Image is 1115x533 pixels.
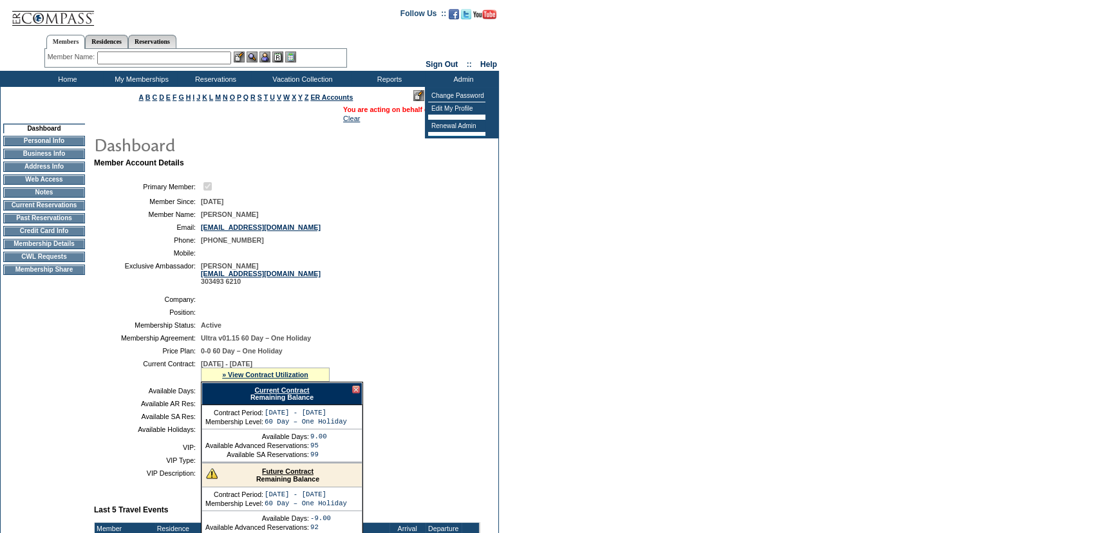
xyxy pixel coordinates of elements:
[99,360,196,382] td: Current Contract:
[94,158,184,167] b: Member Account Details
[351,71,425,87] td: Reports
[201,347,283,355] span: 0-0 60 Day – One Holiday
[343,106,491,113] span: You are acting on behalf of:
[310,514,331,522] td: -9.00
[449,9,459,19] img: Become our fan on Facebook
[262,467,314,475] a: Future Contract
[99,198,196,205] td: Member Since:
[201,223,321,231] a: [EMAIL_ADDRESS][DOMAIN_NAME]
[201,236,264,244] span: [PHONE_NUMBER]
[223,93,228,101] a: N
[128,35,176,48] a: Reservations
[258,93,262,101] a: S
[209,93,213,101] a: L
[205,442,309,449] td: Available Advanced Reservations:
[201,360,252,368] span: [DATE] - [DATE]
[254,386,309,394] a: Current Contract
[196,93,200,101] a: J
[3,252,85,262] td: CWL Requests
[3,200,85,210] td: Current Reservations
[298,93,303,101] a: Y
[3,124,85,133] td: Dashboard
[99,400,196,407] td: Available AR Res:
[3,149,85,159] td: Business Info
[99,444,196,451] td: VIP:
[270,93,275,101] a: U
[480,60,497,69] a: Help
[99,469,196,477] td: VIP Description:
[3,187,85,198] td: Notes
[202,93,207,101] a: K
[473,10,496,19] img: Subscribe to our YouTube Channel
[3,226,85,236] td: Credit Card Info
[99,236,196,244] td: Phone:
[3,136,85,146] td: Personal Info
[201,270,321,277] a: [EMAIL_ADDRESS][DOMAIN_NAME]
[265,409,347,416] td: [DATE] - [DATE]
[285,51,296,62] img: b_calculator.gif
[173,93,177,101] a: F
[205,514,309,522] td: Available Days:
[222,371,308,379] a: » View Contract Utilization
[205,409,263,416] td: Contract Period:
[99,387,196,395] td: Available Days:
[250,93,256,101] a: R
[310,93,353,101] a: ER Accounts
[413,90,424,101] img: Edit Mode
[103,71,177,87] td: My Memberships
[85,35,128,48] a: Residences
[99,295,196,303] td: Company:
[310,442,327,449] td: 95
[205,491,263,498] td: Contract Period:
[201,210,258,218] span: [PERSON_NAME]
[201,334,311,342] span: Ultra v01.15 60 Day – One Holiday
[159,93,164,101] a: D
[467,60,472,69] span: ::
[205,451,309,458] td: Available SA Reservations:
[186,93,191,101] a: H
[178,93,183,101] a: G
[201,382,362,405] div: Remaining Balance
[400,8,446,23] td: Follow Us ::
[230,93,235,101] a: O
[265,491,347,498] td: [DATE] - [DATE]
[99,347,196,355] td: Price Plan:
[48,51,97,62] div: Member Name:
[251,71,351,87] td: Vacation Collection
[461,9,471,19] img: Follow us on Twitter
[310,523,331,531] td: 92
[205,433,309,440] td: Available Days:
[265,418,347,425] td: 60 Day – One Holiday
[139,93,144,101] a: A
[94,505,168,514] b: Last 5 Travel Events
[215,93,221,101] a: M
[166,93,171,101] a: E
[428,120,485,133] td: Renewal Admin
[425,71,499,87] td: Admin
[449,13,459,21] a: Become our fan on Facebook
[206,467,218,479] img: There are insufficient days and/or tokens to cover this reservation
[3,213,85,223] td: Past Reservations
[3,265,85,275] td: Membership Share
[29,71,103,87] td: Home
[264,93,268,101] a: T
[46,35,86,49] a: Members
[201,198,223,205] span: [DATE]
[473,13,496,21] a: Subscribe to our YouTube Channel
[99,223,196,231] td: Email:
[99,413,196,420] td: Available SA Res:
[201,321,221,329] span: Active
[99,262,196,285] td: Exclusive Ambassador:
[99,321,196,329] td: Membership Status:
[428,89,485,102] td: Change Password
[3,239,85,249] td: Membership Details
[99,456,196,464] td: VIP Type:
[428,102,485,115] td: Edit My Profile
[99,249,196,257] td: Mobile:
[205,418,263,425] td: Membership Level:
[152,93,157,101] a: C
[201,262,321,285] span: [PERSON_NAME] 303493 6210
[247,51,258,62] img: View
[461,13,471,21] a: Follow us on Twitter
[234,51,245,62] img: b_edit.gif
